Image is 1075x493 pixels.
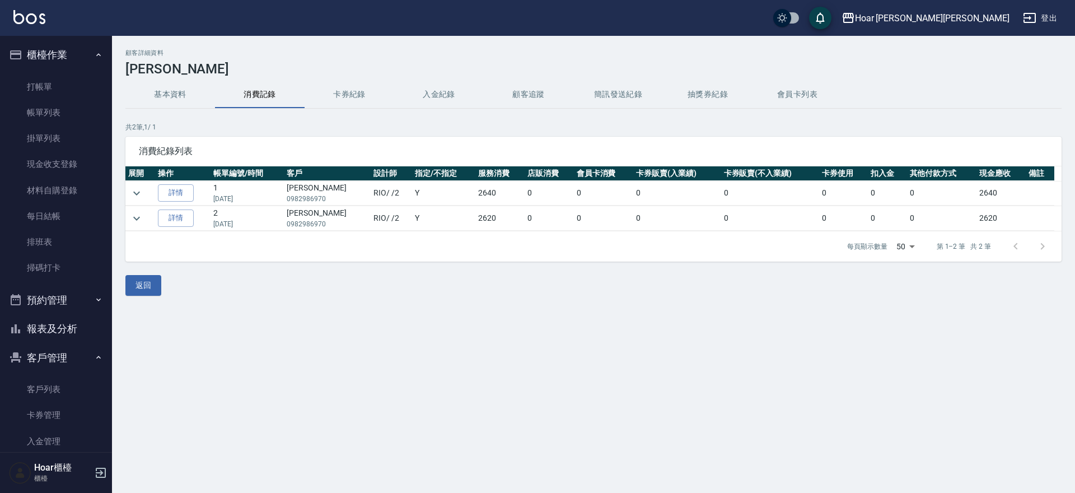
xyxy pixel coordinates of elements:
td: 0 [819,181,868,206]
th: 店販消費 [525,166,574,181]
td: 2 [211,206,284,231]
button: save [809,7,831,29]
th: 服務消費 [475,166,525,181]
td: 0 [721,181,819,206]
a: 詳情 [158,184,194,202]
td: 0 [868,181,906,206]
a: 排班表 [4,229,107,255]
h2: 顧客詳細資料 [125,49,1062,57]
p: [DATE] [213,219,281,229]
button: 卡券紀錄 [305,81,394,108]
button: 入金紀錄 [394,81,484,108]
td: 0 [907,206,977,231]
td: 2620 [475,206,525,231]
button: 基本資料 [125,81,215,108]
a: 卡券管理 [4,402,107,428]
td: 0 [525,206,574,231]
td: 0 [525,181,574,206]
th: 扣入金 [868,166,906,181]
th: 備註 [1026,166,1054,181]
th: 指定/不指定 [412,166,475,181]
button: expand row [128,185,145,202]
th: 卡券販賣(不入業績) [721,166,819,181]
td: 0 [633,181,721,206]
p: 每頁顯示數量 [847,241,887,252]
button: 會員卡列表 [752,81,842,108]
img: Person [9,462,31,484]
th: 其他付款方式 [907,166,977,181]
th: 客戶 [284,166,371,181]
th: 會員卡消費 [574,166,633,181]
p: 0982986970 [287,219,368,229]
a: 現金收支登錄 [4,151,107,177]
td: 0 [633,206,721,231]
button: Hoar [PERSON_NAME][PERSON_NAME] [837,7,1014,30]
button: 報表及分析 [4,314,107,343]
th: 展開 [125,166,155,181]
a: 打帳單 [4,74,107,100]
td: [PERSON_NAME] [284,206,371,231]
h5: Hoar櫃檯 [34,462,91,473]
div: 50 [892,231,919,262]
p: [DATE] [213,194,281,204]
button: 登出 [1018,8,1062,29]
td: 0 [721,206,819,231]
td: RIO / /2 [371,206,412,231]
td: 0 [868,206,906,231]
td: Y [412,181,475,206]
button: expand row [128,210,145,227]
p: 櫃檯 [34,473,91,483]
div: Hoar [PERSON_NAME][PERSON_NAME] [855,11,1009,25]
td: 2620 [976,206,1026,231]
th: 帳單編號/時間 [211,166,284,181]
th: 操作 [155,166,211,181]
button: 預約管理 [4,286,107,315]
p: 第 1–2 筆 共 2 筆 [937,241,991,252]
span: 消費紀錄列表 [139,146,1048,157]
img: Logo [13,10,45,24]
p: 共 2 筆, 1 / 1 [125,122,1062,132]
button: 顧客追蹤 [484,81,573,108]
td: 2640 [976,181,1026,206]
a: 掃碼打卡 [4,255,107,281]
button: 抽獎券紀錄 [663,81,752,108]
a: 客戶列表 [4,376,107,402]
td: 0 [819,206,868,231]
td: 0 [907,181,977,206]
td: RIO / /2 [371,181,412,206]
a: 每日結帳 [4,203,107,229]
td: Y [412,206,475,231]
td: 0 [574,206,633,231]
th: 設計師 [371,166,412,181]
th: 卡券販賣(入業績) [633,166,721,181]
th: 現金應收 [976,166,1026,181]
button: 櫃檯作業 [4,40,107,69]
a: 帳單列表 [4,100,107,125]
a: 掛單列表 [4,125,107,151]
button: 客戶管理 [4,343,107,373]
td: [PERSON_NAME] [284,181,371,206]
button: 返回 [125,275,161,296]
a: 入金管理 [4,429,107,454]
td: 1 [211,181,284,206]
a: 詳情 [158,210,194,227]
h3: [PERSON_NAME] [125,61,1062,77]
p: 0982986970 [287,194,368,204]
a: 材料自購登錄 [4,178,107,203]
button: 消費記錄 [215,81,305,108]
td: 2640 [475,181,525,206]
button: 簡訊發送紀錄 [573,81,663,108]
th: 卡券使用 [819,166,868,181]
td: 0 [574,181,633,206]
